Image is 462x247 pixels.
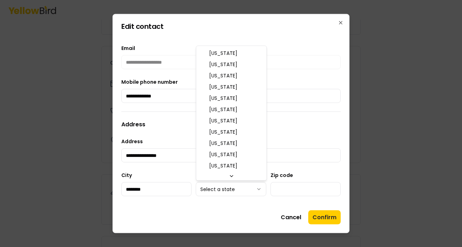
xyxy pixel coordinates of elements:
[209,151,237,158] span: [US_STATE]
[209,140,237,147] span: [US_STATE]
[209,162,237,169] span: [US_STATE]
[209,117,237,124] span: [US_STATE]
[209,106,237,113] span: [US_STATE]
[209,95,237,102] span: [US_STATE]
[209,61,237,68] span: [US_STATE]
[209,50,237,57] span: [US_STATE]
[209,128,237,135] span: [US_STATE]
[209,83,237,90] span: [US_STATE]
[209,72,237,79] span: [US_STATE]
